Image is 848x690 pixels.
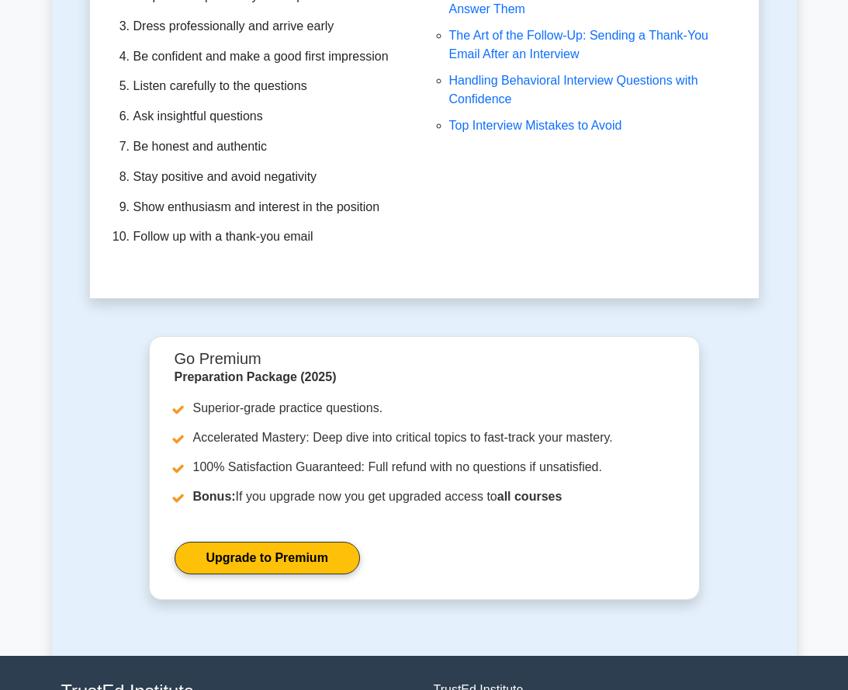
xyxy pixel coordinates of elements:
a: Top Interview Mistakes to Avoid [449,119,622,132]
li: Follow up with a thank-you email [133,226,406,248]
a: Upgrade to Premium [175,542,360,574]
li: Be confident and make a good first impression [133,46,406,68]
a: The Art of the Follow-Up: Sending a Thank-You Email After an Interview [449,29,708,61]
li: Listen carefully to the questions [133,75,406,98]
li: Ask insightful questions [133,106,406,128]
li: Be honest and authentic [133,136,406,158]
li: Dress professionally and arrive early [133,16,406,38]
a: Handling Behavioral Interview Questions with Confidence [449,74,698,106]
li: Stay positive and avoid negativity [133,166,406,189]
li: Show enthusiasm and interest in the position [133,196,406,219]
